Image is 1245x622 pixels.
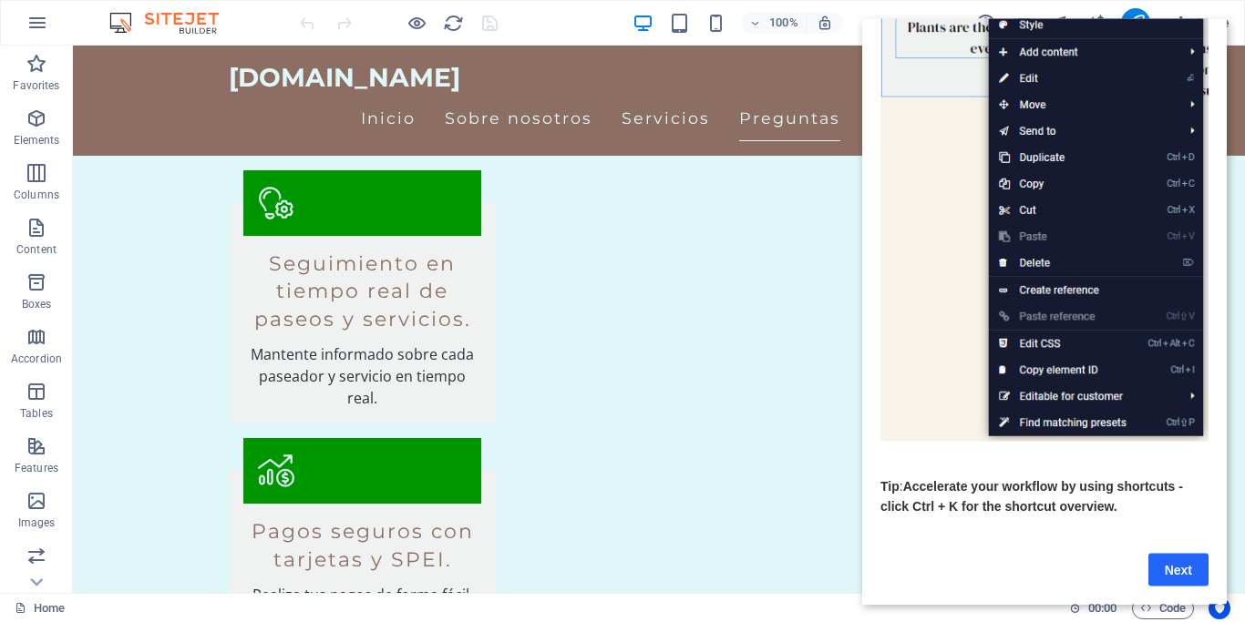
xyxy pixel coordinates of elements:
p: Accordion [11,352,62,366]
h6: 100% [769,12,798,34]
p: Images [18,515,56,530]
i: Reload page [443,13,464,34]
span: : [37,460,41,474]
i: Pages (Ctrl+Alt+S) [1012,13,1033,34]
a: Next [286,535,346,567]
p: Tables [20,406,53,421]
p: Favorites [13,78,59,93]
button: design [975,12,997,34]
p: Boxes [22,297,52,311]
button: text_generator [1085,12,1106,34]
i: On resize automatically adjust zoom level to fit chosen device. [817,15,833,31]
button: navigator [1048,12,1070,34]
span: Accelerate your workflow by using shortcuts - click Ctrl + K for the shortcut overview. [18,460,321,495]
p: Content [16,242,57,257]
button: More [1165,8,1237,37]
i: Navigator [1048,13,1069,34]
p: Columns [14,188,59,202]
span: : [1101,601,1104,615]
span: Tip [18,460,37,474]
i: Publish [1125,13,1146,34]
i: Design (Ctrl+Alt+Y) [975,13,996,34]
p: ​ [18,423,346,443]
a: Click to cancel selection. Double-click to open Pages [15,597,65,619]
button: 100% [742,12,807,34]
h6: Session time [1069,597,1117,619]
button: publish [1121,8,1150,37]
button: Code [1132,597,1194,619]
p: Slider [23,570,51,585]
button: reload [442,12,464,34]
button: Usercentrics [1209,597,1230,619]
button: Click here to leave preview mode and continue editing [406,12,427,34]
button: pages [1012,12,1034,34]
i: AI Writer [1085,13,1106,34]
p: Features [15,461,58,475]
p: Elements [14,133,60,148]
img: Editor Logo [105,12,242,34]
span: More [1172,14,1230,32]
span: 00 00 [1088,597,1116,619]
span: Code [1140,597,1186,619]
